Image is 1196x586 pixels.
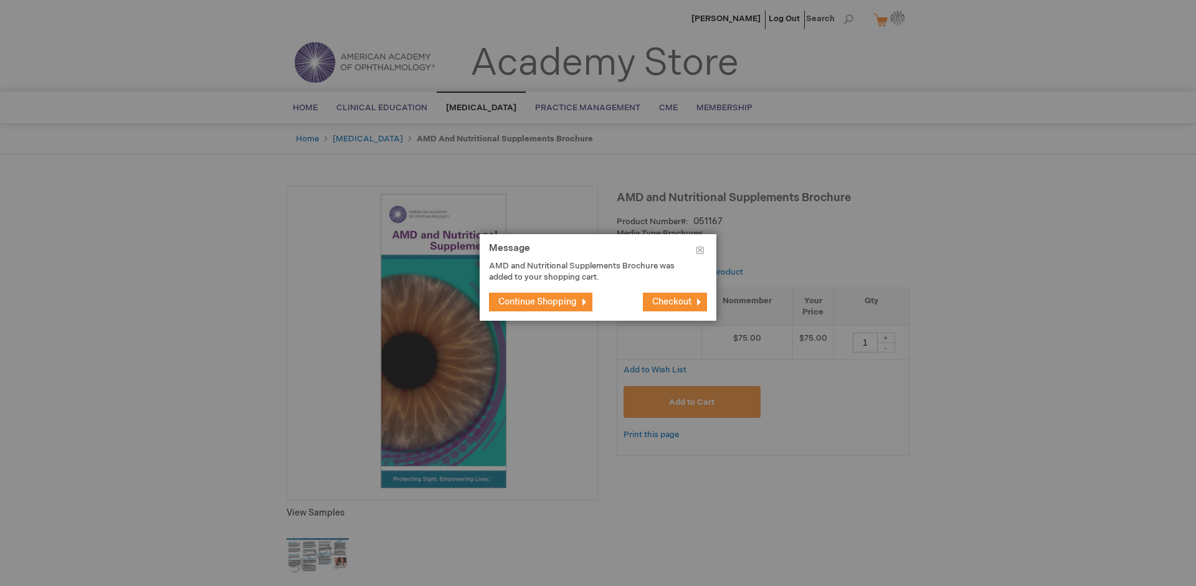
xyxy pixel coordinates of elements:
[643,293,707,311] button: Checkout
[489,293,592,311] button: Continue Shopping
[489,243,707,260] h1: Message
[489,260,688,283] p: AMD and Nutritional Supplements Brochure was added to your shopping cart.
[652,296,691,307] span: Checkout
[498,296,577,307] span: Continue Shopping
